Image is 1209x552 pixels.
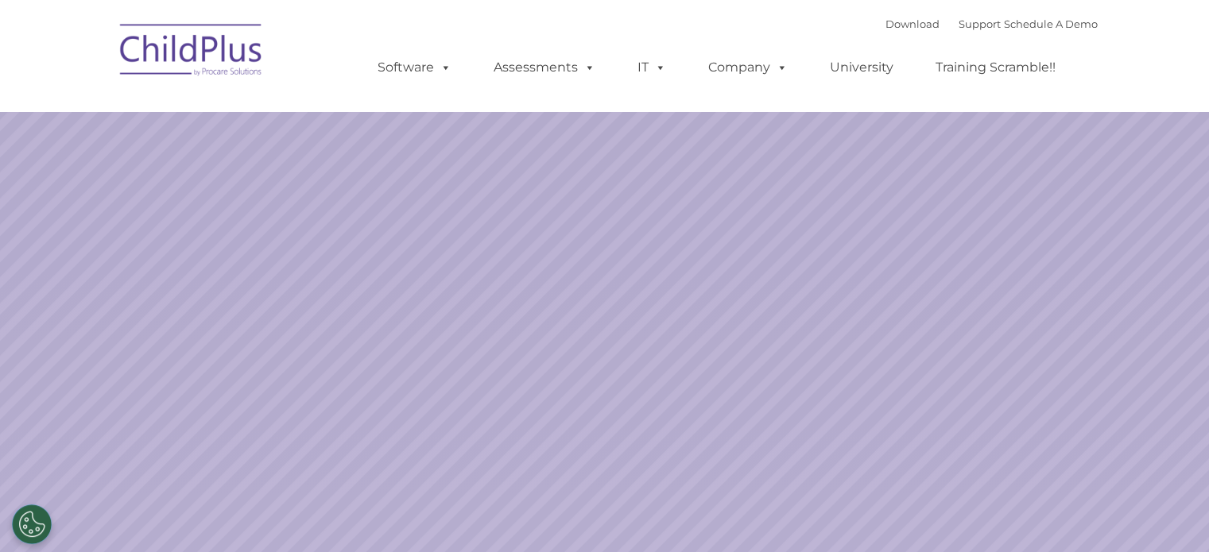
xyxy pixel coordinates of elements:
img: ChildPlus by Procare Solutions [112,13,271,92]
font: | [885,17,1098,30]
a: Schedule A Demo [1004,17,1098,30]
a: IT [622,52,682,83]
a: University [814,52,909,83]
a: Company [692,52,804,83]
button: Cookies Settings [12,504,52,544]
a: Software [362,52,467,83]
a: Support [959,17,1001,30]
a: Training Scramble!! [920,52,1071,83]
a: Assessments [478,52,611,83]
a: Download [885,17,940,30]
